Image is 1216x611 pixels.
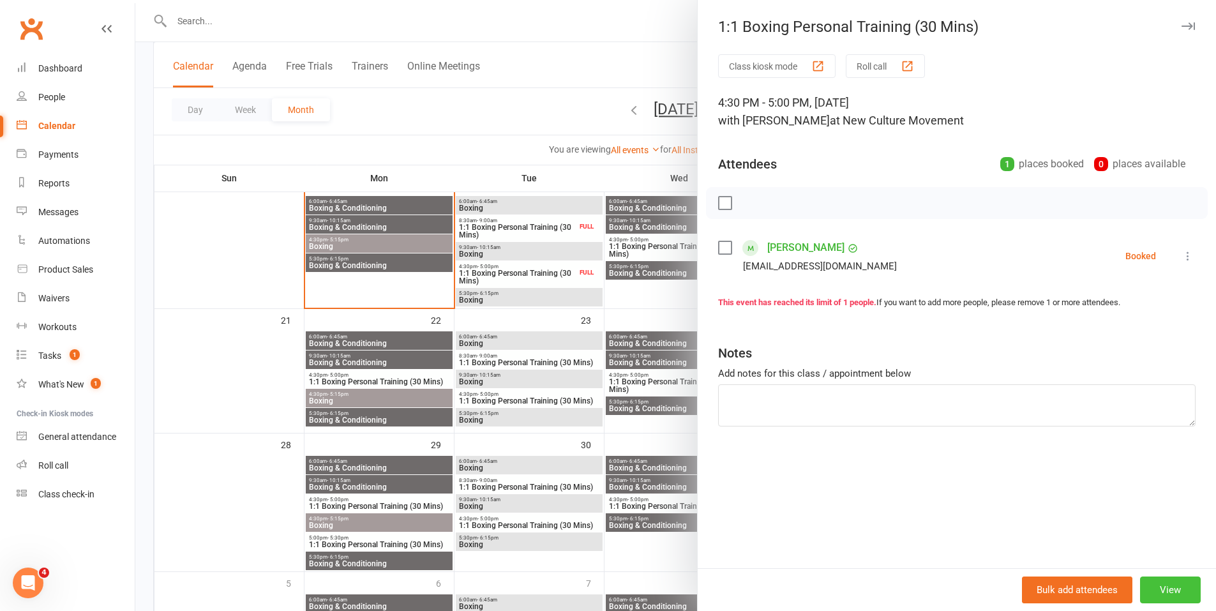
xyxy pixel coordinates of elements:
[91,378,101,389] span: 1
[38,63,82,73] div: Dashboard
[38,293,70,303] div: Waivers
[38,489,94,499] div: Class check-in
[38,351,61,361] div: Tasks
[17,423,135,451] a: General attendance kiosk mode
[1000,155,1084,173] div: places booked
[1000,157,1014,171] div: 1
[698,18,1216,36] div: 1:1 Boxing Personal Training (30 Mins)
[718,155,777,173] div: Attendees
[17,198,135,227] a: Messages
[38,149,79,160] div: Payments
[15,13,47,45] a: Clubworx
[38,236,90,246] div: Automations
[718,344,752,362] div: Notes
[38,379,84,389] div: What's New
[718,114,830,127] span: with [PERSON_NAME]
[39,568,49,578] span: 4
[718,296,1196,310] div: If you want to add more people, please remove 1 or more attendees.
[17,54,135,83] a: Dashboard
[1094,157,1108,171] div: 0
[17,342,135,370] a: Tasks 1
[1022,577,1132,603] button: Bulk add attendees
[1125,252,1156,260] div: Booked
[17,255,135,284] a: Product Sales
[743,258,897,275] div: [EMAIL_ADDRESS][DOMAIN_NAME]
[38,432,116,442] div: General attendance
[38,207,79,217] div: Messages
[17,83,135,112] a: People
[718,366,1196,381] div: Add notes for this class / appointment below
[1140,577,1201,603] button: View
[17,370,135,399] a: What's New1
[38,264,93,275] div: Product Sales
[17,284,135,313] a: Waivers
[38,121,75,131] div: Calendar
[17,451,135,480] a: Roll call
[38,92,65,102] div: People
[718,94,1196,130] div: 4:30 PM - 5:00 PM, [DATE]
[17,227,135,255] a: Automations
[17,480,135,509] a: Class kiosk mode
[1094,155,1185,173] div: places available
[17,112,135,140] a: Calendar
[830,114,964,127] span: at New Culture Movement
[38,322,77,332] div: Workouts
[846,54,925,78] button: Roll call
[718,298,876,307] strong: This event has reached its limit of 1 people.
[767,238,844,258] a: [PERSON_NAME]
[17,140,135,169] a: Payments
[17,313,135,342] a: Workouts
[718,54,836,78] button: Class kiosk mode
[17,169,135,198] a: Reports
[38,460,68,471] div: Roll call
[38,178,70,188] div: Reports
[70,349,80,360] span: 1
[13,568,43,598] iframe: Intercom live chat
